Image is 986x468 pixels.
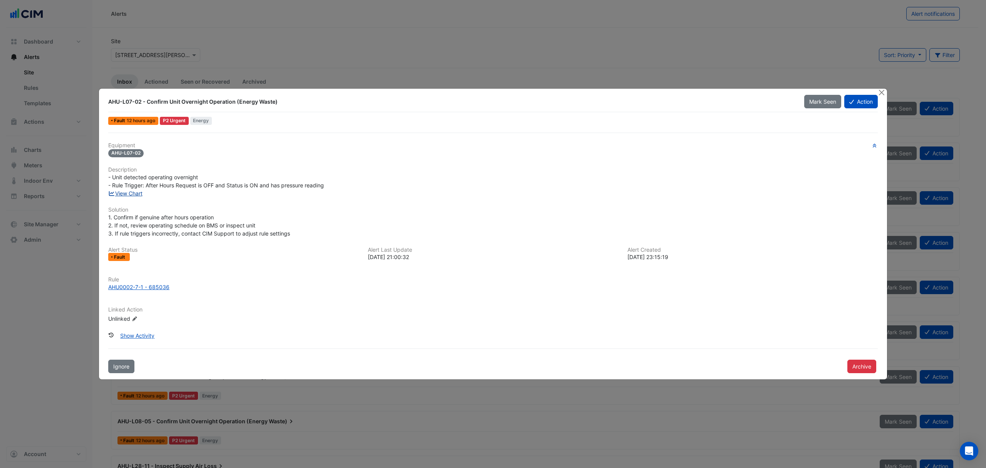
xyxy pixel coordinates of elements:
button: Close [877,89,885,97]
div: [DATE] 23:15:19 [627,253,878,261]
span: 1. Confirm if genuine after hours operation 2. If not, review operating schedule on BMS or inspec... [108,214,290,237]
h6: Rule [108,276,878,283]
span: Fault [114,118,127,123]
a: AHU0002-7-1 - 685036 [108,283,878,291]
h6: Solution [108,207,878,213]
div: AHU0002-7-1 - 685036 [108,283,169,291]
span: Ignore [113,363,129,370]
h6: Linked Action [108,306,878,313]
span: Fault [114,255,127,259]
div: Open Intercom Messenger [960,442,978,460]
span: Wed 01-Oct-2025 21:00 AEST [127,118,155,123]
h6: Description [108,167,878,173]
span: Mark Seen [809,98,836,105]
h6: Alert Last Update [368,247,618,253]
div: AHU-L07-02 - Confirm Unit Overnight Operation (Energy Waste) [108,98,795,106]
div: P2 Urgent [160,117,189,125]
button: Ignore [108,360,134,373]
button: Action [844,95,878,108]
button: Mark Seen [804,95,841,108]
button: Archive [847,360,876,373]
h6: Equipment [108,142,878,149]
span: Energy [190,117,212,125]
div: [DATE] 21:00:32 [368,253,618,261]
button: Show Activity [115,329,159,342]
span: - Unit detected operating overnight - Rule Trigger: After Hours Request is OFF and Status is ON a... [108,174,324,189]
fa-icon: Edit Linked Action [132,316,138,322]
div: Unlinked [108,315,201,323]
h6: Alert Created [627,247,878,253]
a: View Chart [108,190,143,197]
h6: Alert Status [108,247,359,253]
span: AHU-L07-02 [108,149,144,157]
